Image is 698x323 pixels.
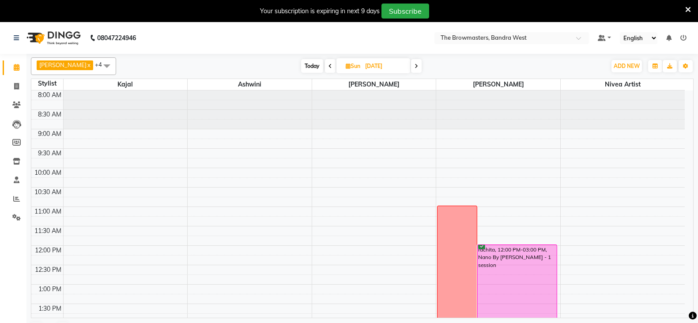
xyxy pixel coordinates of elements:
[36,129,63,139] div: 9:00 AM
[312,79,436,90] span: [PERSON_NAME]
[614,63,640,69] span: ADD NEW
[23,26,83,50] img: logo
[97,26,136,50] b: 08047224946
[362,60,407,73] input: 2025-09-07
[301,59,323,73] span: Today
[188,79,312,90] span: Ashwini
[95,61,109,68] span: +4
[561,79,685,90] span: Nivea Artist
[37,304,63,313] div: 1:30 PM
[611,60,642,72] button: ADD NEW
[37,285,63,294] div: 1:00 PM
[64,79,188,90] span: Kajal
[39,61,87,68] span: [PERSON_NAME]
[33,265,63,274] div: 12:30 PM
[87,61,91,68] a: x
[33,168,63,177] div: 10:00 AM
[36,110,63,119] div: 8:30 AM
[343,63,362,69] span: Sun
[260,7,380,16] div: Your subscription is expiring in next 9 days
[33,207,63,216] div: 11:00 AM
[33,226,63,236] div: 11:30 AM
[31,79,63,88] div: Stylist
[33,246,63,255] div: 12:00 PM
[36,149,63,158] div: 9:30 AM
[381,4,429,19] button: Subscribe
[33,188,63,197] div: 10:30 AM
[36,90,63,100] div: 8:00 AM
[436,79,560,90] span: [PERSON_NAME]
